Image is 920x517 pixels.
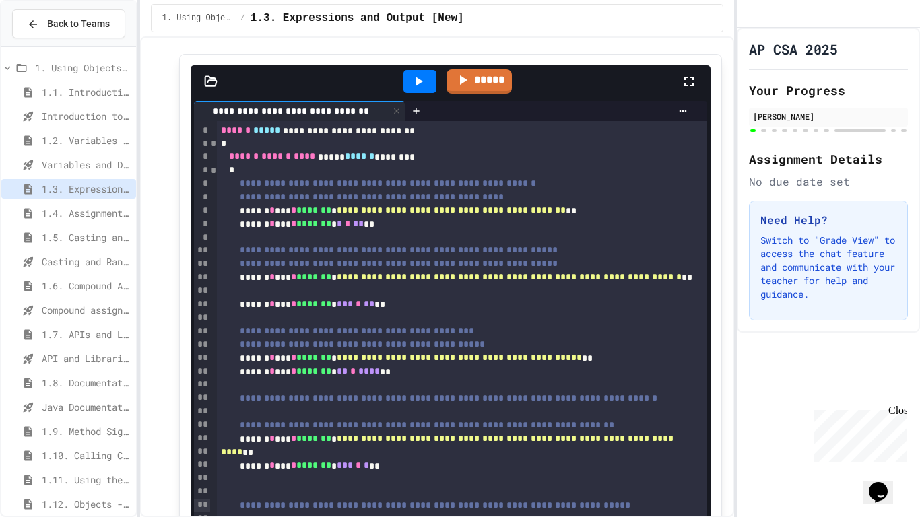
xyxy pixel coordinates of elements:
[42,254,131,269] span: Casting and Ranges of variables - Quiz
[42,448,131,462] span: 1.10. Calling Class Methods
[47,17,110,31] span: Back to Teams
[42,376,131,390] span: 1.8. Documentation with Comments and Preconditions
[42,351,131,366] span: API and Libraries - Topic 1.7
[42,158,131,172] span: Variables and Data Types - Quiz
[12,9,125,38] button: Back to Teams
[753,110,904,123] div: [PERSON_NAME]
[749,149,908,168] h2: Assignment Details
[42,303,131,317] span: Compound assignment operators - Quiz
[760,212,896,228] h3: Need Help?
[42,133,131,147] span: 1.2. Variables and Data Types
[749,174,908,190] div: No due date set
[749,40,838,59] h1: AP CSA 2025
[42,182,131,196] span: 1.3. Expressions and Output [New]
[42,424,131,438] span: 1.9. Method Signatures
[863,463,907,504] iframe: chat widget
[42,230,131,244] span: 1.5. Casting and Ranges of Values
[240,13,245,24] span: /
[760,234,896,301] p: Switch to "Grade View" to access the chat feature and communicate with your teacher for help and ...
[749,81,908,100] h2: Your Progress
[42,279,131,293] span: 1.6. Compound Assignment Operators
[42,327,131,341] span: 1.7. APIs and Libraries
[251,10,464,26] span: 1.3. Expressions and Output [New]
[42,206,131,220] span: 1.4. Assignment and Input
[5,5,93,85] div: Chat with us now!Close
[42,85,131,99] span: 1.1. Introduction to Algorithms, Programming, and Compilers
[42,109,131,123] span: Introduction to Algorithms, Programming, and Compilers
[808,405,907,462] iframe: chat widget
[162,13,235,24] span: 1. Using Objects and Methods
[35,61,131,75] span: 1. Using Objects and Methods
[42,473,131,487] span: 1.11. Using the Math Class
[42,497,131,511] span: 1.12. Objects - Instances of Classes
[42,400,131,414] span: Java Documentation with Comments - Topic 1.8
